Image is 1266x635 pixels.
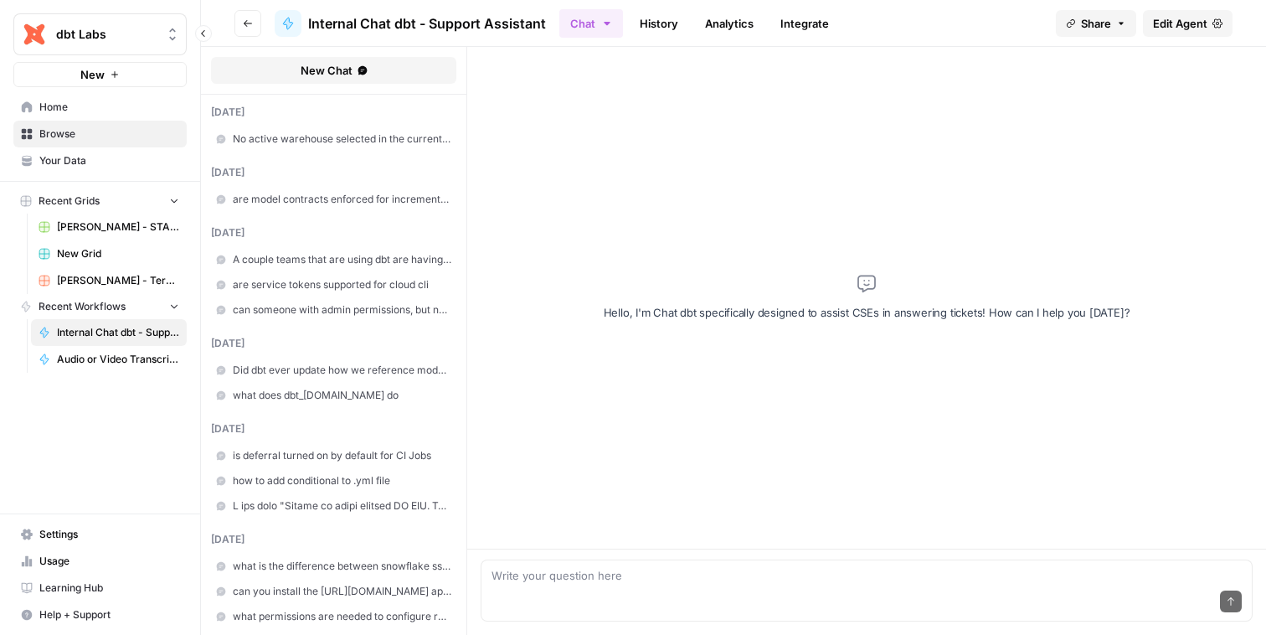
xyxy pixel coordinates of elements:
a: [PERSON_NAME] - Teradata Converter Grid [31,267,187,294]
span: Recent Workflows [39,299,126,314]
button: New Chat [211,57,456,84]
span: [PERSON_NAME] - START HERE - Step 1 - dbt Stored PrOcedure Conversion Kit Grid [57,219,179,235]
span: New Grid [57,246,179,261]
div: [DATE] [211,225,456,240]
span: can someone with admin permissions, but not account admin permissions, invite users [233,302,451,317]
span: New Chat [301,62,353,79]
span: Share [1081,15,1111,32]
a: how to add conditional to .yml file [211,468,456,493]
button: New [13,62,187,87]
a: Did dbt ever update how we reference model versioning from _v1 to .v1 or vice versa [211,358,456,383]
span: Edit Agent [1153,15,1207,32]
button: Recent Grids [13,188,187,214]
a: Audio or Video Transcription with Summary [31,346,187,373]
span: dbt Labs [56,26,157,43]
span: Did dbt ever update how we reference model versioning from _v1 to .v1 or vice versa [233,363,451,378]
a: Edit Agent [1143,10,1233,37]
button: Chat [559,9,623,38]
button: Workspace: dbt Labs [13,13,187,55]
a: are service tokens supported for cloud cli [211,272,456,297]
button: Help + Support [13,601,187,628]
span: Internal Chat dbt - Support Assistant [57,325,179,340]
a: History [630,10,688,37]
span: can you install the [URL][DOMAIN_NAME] app outside of dbt [233,584,451,599]
a: Your Data [13,147,187,174]
span: Home [39,100,179,115]
span: how to add conditional to .yml file [233,473,451,488]
a: Internal Chat dbt - Support Assistant [31,319,187,346]
span: L ips dolo "Sitame co adipi elitsed DO EIU. Tempo: IncidIduntuTlabo etdolor magnaaliqua 'ENI_ADMI... [233,498,451,514]
span: Usage [39,554,179,569]
a: Analytics [695,10,764,37]
span: are model contracts enforced for incremental models when using on_schema_change: ignore and runni... [233,192,451,207]
span: A couple teams that are using dbt are having issues with their PR CI job failing on unrelated tes... [233,252,451,267]
span: is deferral turned on by default for CI Jobs [233,448,451,463]
a: Learning Hub [13,575,187,601]
a: A couple teams that are using dbt are having issues with their PR CI job failing on unrelated tes... [211,247,456,272]
a: [PERSON_NAME] - START HERE - Step 1 - dbt Stored PrOcedure Conversion Kit Grid [31,214,187,240]
p: Hello, I'm Chat dbt specifically designed to assist CSEs in answering tickets! How can I help you... [604,304,1130,322]
span: what is the difference between snowflake sso and external oauth for snowflake [233,559,451,574]
button: Recent Workflows [13,294,187,319]
a: are model contracts enforced for incremental models when using on_schema_change: ignore and runni... [211,187,456,212]
a: is deferral turned on by default for CI Jobs [211,443,456,468]
a: L ips dolo "Sitame co adipi elitsed DO EIU. Tempo: IncidIduntuTlabo etdolor magnaaliqua 'ENI_ADMI... [211,493,456,519]
a: Internal Chat dbt - Support Assistant [275,10,546,37]
span: Learning Hub [39,581,179,596]
button: Share [1056,10,1136,37]
span: Audio or Video Transcription with Summary [57,352,179,367]
span: No active warehouse selected in the current session. [233,132,451,147]
a: No active warehouse selected in the current session. [211,126,456,152]
span: [PERSON_NAME] - Teradata Converter Grid [57,273,179,288]
a: Integrate [770,10,839,37]
div: [DATE] [211,421,456,436]
span: New [80,66,105,83]
span: Recent Grids [39,194,100,209]
div: [DATE] [211,336,456,351]
img: dbt Labs Logo [19,19,49,49]
a: can you install the [URL][DOMAIN_NAME] app outside of dbt [211,579,456,604]
span: Settings [39,527,179,542]
span: Internal Chat dbt - Support Assistant [308,13,546,34]
div: [DATE] [211,105,456,120]
a: Browse [13,121,187,147]
a: New Grid [31,240,187,267]
a: what does dbt_[DOMAIN_NAME] do [211,383,456,408]
div: [DATE] [211,165,456,180]
span: Your Data [39,153,179,168]
a: what is the difference between snowflake sso and external oauth for snowflake [211,554,456,579]
span: Browse [39,126,179,142]
span: are service tokens supported for cloud cli [233,277,451,292]
div: [DATE] [211,532,456,547]
a: what permissions are needed to configure repository [211,604,456,629]
a: Usage [13,548,187,575]
span: Help + Support [39,607,179,622]
a: Home [13,94,187,121]
a: can someone with admin permissions, but not account admin permissions, invite users [211,297,456,323]
a: Settings [13,521,187,548]
span: what permissions are needed to configure repository [233,609,451,624]
span: what does dbt_[DOMAIN_NAME] do [233,388,451,403]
